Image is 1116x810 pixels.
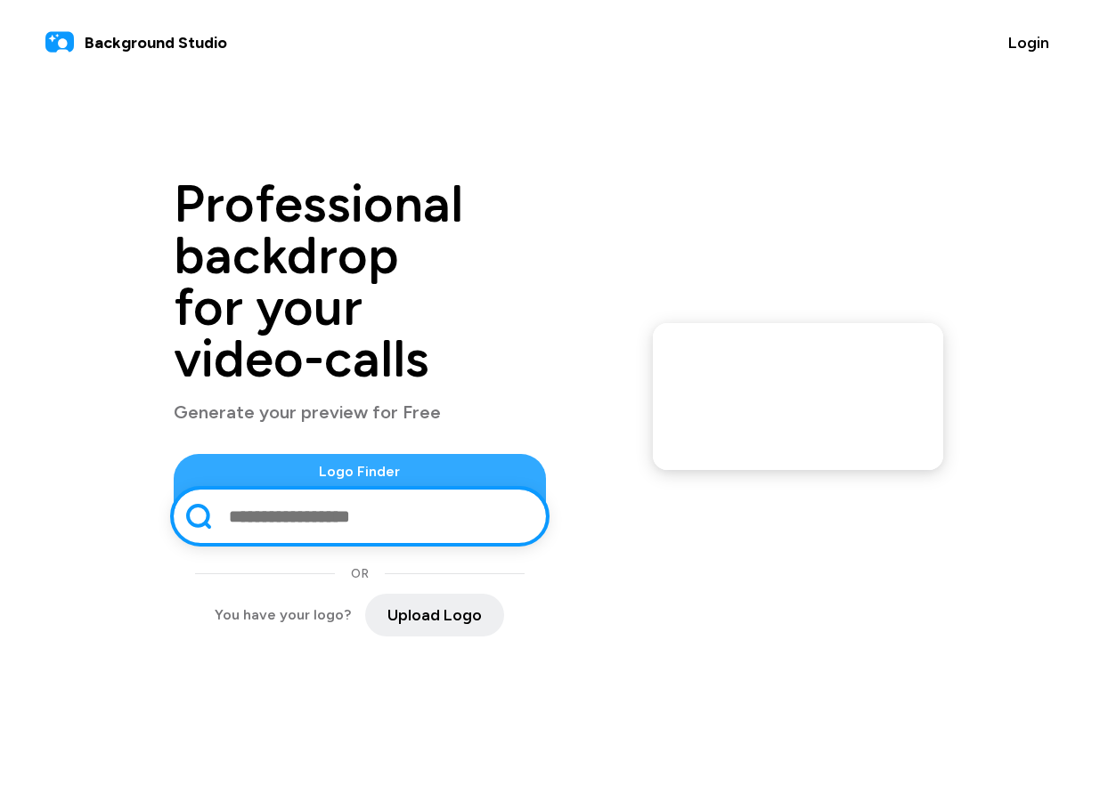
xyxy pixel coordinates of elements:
p: Generate your preview for Free [174,399,546,425]
h1: Professional backdrop for your video-calls [174,178,546,385]
a: Background Studio [45,28,227,57]
button: Login [986,21,1071,64]
span: Logo Finder [174,461,546,482]
span: Background Studio [85,31,227,55]
span: Upload Logo [387,603,482,628]
button: Upload Logo [365,594,504,636]
span: OR [351,564,369,583]
span: Login [1008,31,1049,55]
img: logo [45,28,74,57]
span: You have your logo? [215,604,351,626]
